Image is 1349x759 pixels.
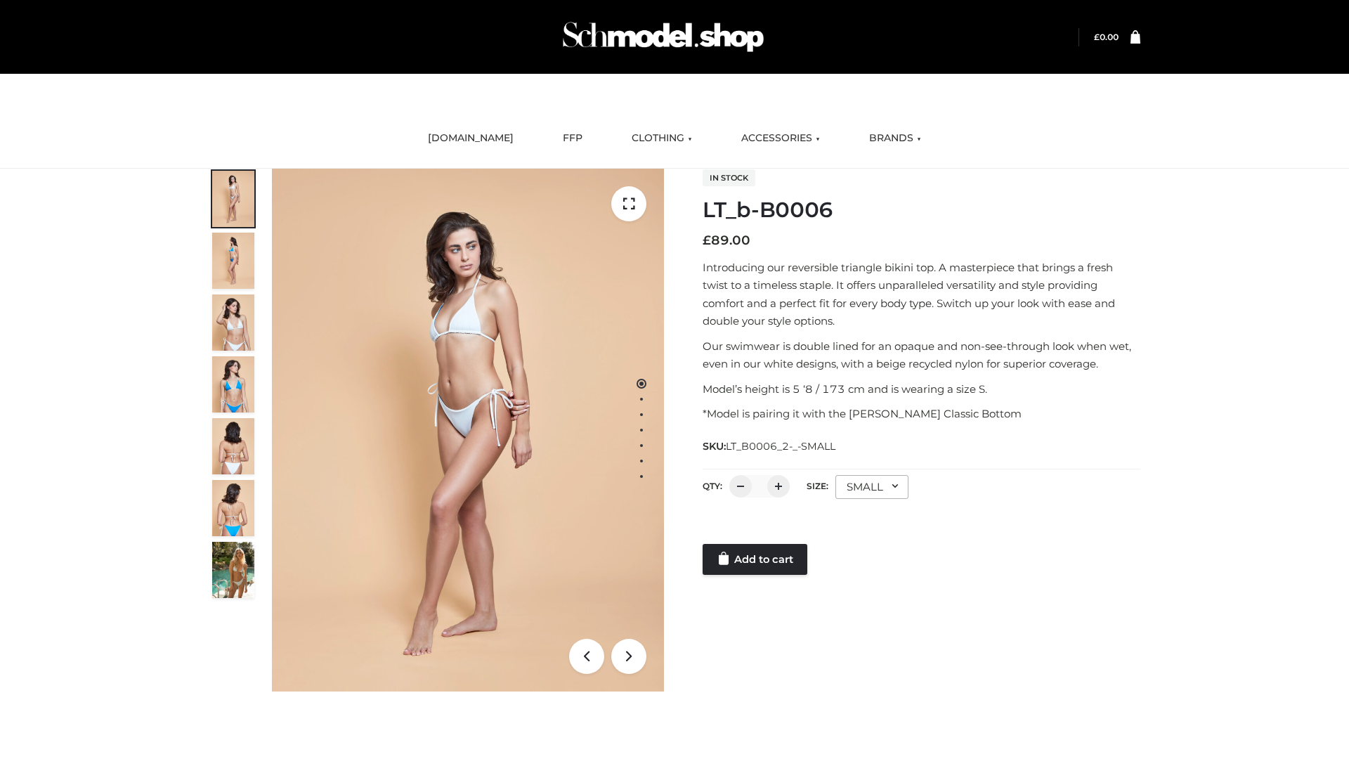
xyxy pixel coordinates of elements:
[417,123,524,154] a: [DOMAIN_NAME]
[212,233,254,289] img: ArielClassicBikiniTop_CloudNine_AzureSky_OW114ECO_2-scaled.jpg
[212,418,254,474] img: ArielClassicBikiniTop_CloudNine_AzureSky_OW114ECO_7-scaled.jpg
[703,405,1140,423] p: *Model is pairing it with the [PERSON_NAME] Classic Bottom
[703,337,1140,373] p: Our swimwear is double lined for an opaque and non-see-through look when wet, even in our white d...
[212,480,254,536] img: ArielClassicBikiniTop_CloudNine_AzureSky_OW114ECO_8-scaled.jpg
[1094,32,1119,42] a: £0.00
[703,197,1140,223] h1: LT_b-B0006
[1094,32,1119,42] bdi: 0.00
[703,481,722,491] label: QTY:
[703,438,837,455] span: SKU:
[726,440,835,453] span: LT_B0006_2-_-SMALL
[731,123,830,154] a: ACCESSORIES
[212,171,254,227] img: ArielClassicBikiniTop_CloudNine_AzureSky_OW114ECO_1-scaled.jpg
[807,481,828,491] label: Size:
[703,544,807,575] a: Add to cart
[703,233,750,248] bdi: 89.00
[1094,32,1100,42] span: £
[835,475,908,499] div: SMALL
[703,233,711,248] span: £
[558,9,769,65] img: Schmodel Admin 964
[212,356,254,413] img: ArielClassicBikiniTop_CloudNine_AzureSky_OW114ECO_4-scaled.jpg
[552,123,593,154] a: FFP
[272,169,664,692] img: ArielClassicBikiniTop_CloudNine_AzureSky_OW114ECO_1
[703,259,1140,330] p: Introducing our reversible triangle bikini top. A masterpiece that brings a fresh twist to a time...
[703,380,1140,398] p: Model’s height is 5 ‘8 / 173 cm and is wearing a size S.
[212,542,254,598] img: Arieltop_CloudNine_AzureSky2.jpg
[212,294,254,351] img: ArielClassicBikiniTop_CloudNine_AzureSky_OW114ECO_3-scaled.jpg
[621,123,703,154] a: CLOTHING
[703,169,755,186] span: In stock
[859,123,932,154] a: BRANDS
